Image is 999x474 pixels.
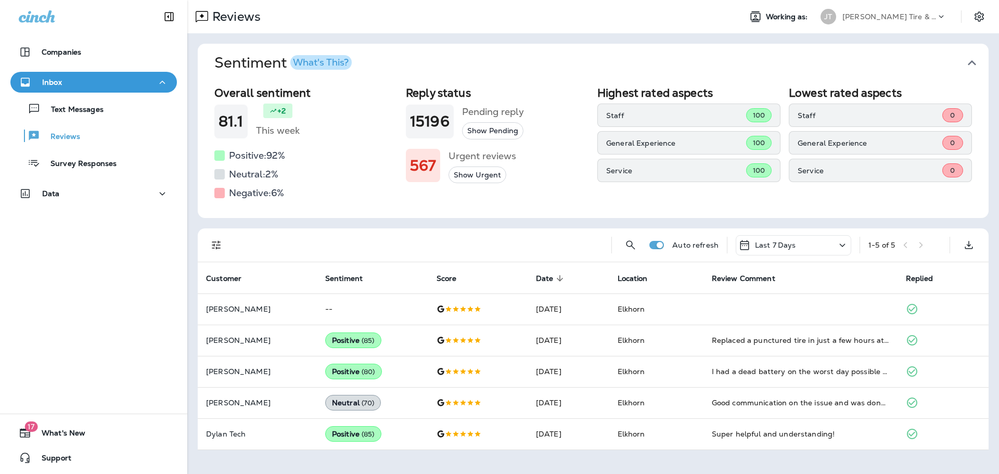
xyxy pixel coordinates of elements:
span: Customer [206,274,255,283]
h5: Neutral: 2 % [229,166,278,183]
h2: Overall sentiment [214,86,398,99]
span: 100 [753,111,765,120]
button: Companies [10,42,177,62]
td: [DATE] [528,418,609,450]
p: Service [606,166,746,175]
h1: 15196 [410,113,450,130]
button: Reviews [10,125,177,147]
span: Score [437,274,470,283]
td: [DATE] [528,356,609,387]
button: Survey Responses [10,152,177,174]
span: ( 80 ) [362,367,375,376]
span: Support [31,454,71,466]
span: 0 [950,166,955,175]
div: Positive [325,364,382,379]
button: SentimentWhat's This? [206,44,997,82]
button: Show Pending [462,122,523,139]
h5: Positive: 92 % [229,147,285,164]
p: Data [42,189,60,198]
p: Companies [42,48,81,56]
h1: 81.1 [219,113,244,130]
p: Last 7 Days [755,241,796,249]
div: I had a dead battery on the worst day possible with lots of appointments. Called Jensen’s. Change... [712,366,889,377]
div: SentimentWhat's This? [198,82,989,218]
div: What's This? [293,58,349,67]
span: Date [536,274,554,283]
div: Good communication on the issue and was done in a timely manner. [712,398,889,408]
h1: 567 [410,157,436,174]
p: +2 [277,106,286,116]
p: Reviews [40,132,80,142]
span: Working as: [766,12,810,21]
span: Elkhorn [618,336,645,345]
span: What's New [31,429,85,441]
span: Review Comment [712,274,789,283]
button: Search Reviews [620,235,641,255]
button: Inbox [10,72,177,93]
span: 0 [950,111,955,120]
td: -- [317,293,428,325]
h5: Negative: 6 % [229,185,284,201]
p: Reviews [208,9,261,24]
span: 0 [950,138,955,147]
span: Sentiment [325,274,363,283]
span: Replied [906,274,946,283]
p: Staff [606,111,746,120]
span: Review Comment [712,274,775,283]
h5: Urgent reviews [449,148,516,164]
span: 17 [24,421,37,432]
span: Score [437,274,457,283]
p: Survey Responses [40,159,117,169]
p: General Experience [606,139,746,147]
div: JT [821,9,836,24]
div: Replaced a punctured tire in just a few hours at a fair price. Great guys to work with! [712,335,889,345]
span: 100 [753,138,765,147]
span: Elkhorn [618,398,645,407]
button: Filters [206,235,227,255]
p: [PERSON_NAME] [206,305,309,313]
p: Staff [798,111,942,120]
h5: Pending reply [462,104,524,120]
button: Support [10,447,177,468]
p: Dylan Tech [206,430,309,438]
span: ( 70 ) [362,399,375,407]
span: Sentiment [325,274,376,283]
span: Date [536,274,567,283]
h2: Highest rated aspects [597,86,780,99]
h2: Lowest rated aspects [789,86,972,99]
p: [PERSON_NAME] [206,367,309,376]
span: ( 85 ) [362,430,375,439]
span: Elkhorn [618,367,645,376]
span: Elkhorn [618,429,645,439]
td: [DATE] [528,325,609,356]
span: Customer [206,274,241,283]
span: ( 85 ) [362,336,375,345]
p: [PERSON_NAME] [206,336,309,344]
button: Show Urgent [449,166,506,184]
button: What's This? [290,55,352,70]
p: Auto refresh [672,241,719,249]
span: Elkhorn [618,304,645,314]
h2: Reply status [406,86,589,99]
td: [DATE] [528,293,609,325]
div: Super helpful and understanding! [712,429,889,439]
p: Service [798,166,942,175]
span: Location [618,274,648,283]
p: [PERSON_NAME] Tire & Auto [842,12,936,21]
button: Data [10,183,177,204]
button: Settings [970,7,989,26]
button: Text Messages [10,98,177,120]
span: 100 [753,166,765,175]
button: Export as CSV [958,235,979,255]
p: General Experience [798,139,942,147]
button: Collapse Sidebar [155,6,184,27]
span: Location [618,274,661,283]
p: [PERSON_NAME] [206,399,309,407]
div: Positive [325,332,381,348]
button: 17What's New [10,422,177,443]
div: Neutral [325,395,381,411]
td: [DATE] [528,387,609,418]
div: Positive [325,426,381,442]
h5: This week [256,122,300,139]
p: Text Messages [41,105,104,115]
